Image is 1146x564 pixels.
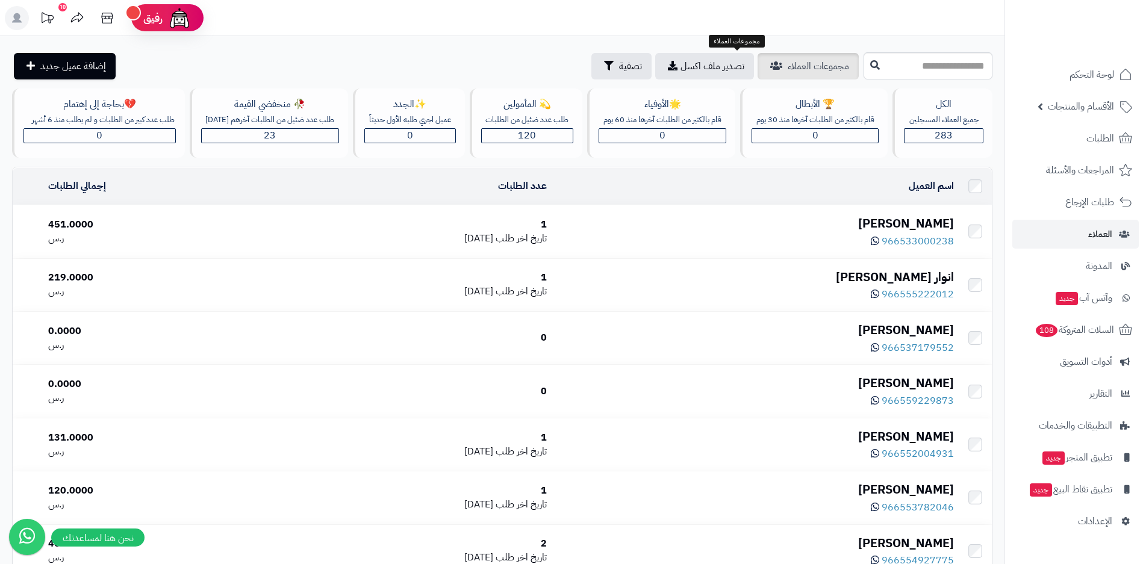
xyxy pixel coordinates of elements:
[364,114,456,126] div: عميل اجري طلبه الأول حديثاّ
[890,88,995,158] a: الكلجميع العملاء المسجلين283
[1012,188,1139,217] a: طلبات الإرجاع
[48,338,254,352] div: ر.س
[556,535,953,552] div: [PERSON_NAME]
[263,537,547,551] div: 2
[40,59,106,73] span: إضافة عميل جديد
[23,98,176,111] div: 💔بحاجة إلى إهتمام
[1012,284,1139,312] a: وآتس آبجديد
[591,53,652,79] button: تصفية
[680,59,744,73] span: تصدير ملف اكسل
[496,497,547,512] span: تاريخ اخر طلب
[1012,156,1139,185] a: المراجعات والأسئلة
[871,287,954,302] a: 966555222012
[904,98,983,111] div: الكل
[48,484,254,498] div: 120.0000
[143,11,163,25] span: رفيق
[882,234,954,249] span: 966533000238
[1039,417,1112,434] span: التطبيقات والخدمات
[48,391,254,405] div: ر.س
[1012,411,1139,440] a: التطبيقات والخدمات
[556,481,953,498] div: [PERSON_NAME]
[48,324,254,338] div: 0.0000
[364,98,456,111] div: ✨الجدد
[1060,353,1112,370] span: أدوات التسويق
[1012,379,1139,408] a: التقارير
[882,500,954,515] span: 966553782046
[1012,443,1139,472] a: تطبيق المتجرجديد
[187,88,351,158] a: 🥀 منخفضي القيمةطلب عدد ضئيل من الطلبات آخرهم [DATE]23
[556,321,953,339] div: [PERSON_NAME]
[1030,483,1052,497] span: جديد
[709,35,765,48] div: مجموعات العملاء
[556,428,953,445] div: [PERSON_NAME]
[498,179,547,193] a: عدد الطلبات
[1086,258,1112,274] span: المدونة
[1012,507,1139,536] a: الإعدادات
[1012,220,1139,249] a: العملاء
[48,179,106,193] a: إجمالي الطلبات
[1012,124,1139,153] a: الطلبات
[201,98,340,111] div: 🥀 منخفضي القيمة
[1089,385,1112,402] span: التقارير
[812,128,818,143] span: 0
[1065,194,1114,211] span: طلبات الإرجاع
[882,287,954,302] span: 966555222012
[10,88,187,158] a: 💔بحاجة إلى إهتمامطلب عدد كبير من الطلبات و لم يطلب منذ 6 أشهر0
[1046,162,1114,179] span: المراجعات والأسئلة
[496,284,547,299] span: تاريخ اخر طلب
[481,98,574,111] div: 💫 المأمولين
[96,128,102,143] span: 0
[48,537,254,551] div: 464.0000
[871,234,954,249] a: 966533000238
[1029,481,1112,498] span: تطبيق نقاط البيع
[758,53,859,79] a: مجموعات العملاء
[518,128,536,143] span: 120
[48,445,254,459] div: ر.س
[655,53,754,79] a: تصدير ملف اكسل
[48,498,254,512] div: ر.س
[1012,315,1139,344] a: السلات المتروكة108
[1056,292,1078,305] span: جديد
[1012,60,1139,89] a: لوحة التحكم
[496,444,547,459] span: تاريخ اخر طلب
[738,88,891,158] a: 🏆 الأبطالقام بالكثير من الطلبات آخرها منذ 30 يوم0
[31,114,176,126] div: طلب عدد كبير من الطلبات و لم يطلب منذ 6 أشهر
[496,231,547,246] span: تاريخ اخر طلب
[32,6,62,33] a: تحديثات المنصة
[1012,252,1139,280] a: المدونة
[1012,475,1139,504] a: تطبيق نقاط البيعجديد
[871,394,954,408] a: 966559229873
[201,114,340,126] div: طلب عدد ضئيل من الطلبات آخرهم [DATE]
[264,128,276,143] span: 23
[619,59,642,73] span: تصفية
[871,341,954,355] a: 966537179552
[1035,321,1114,338] span: السلات المتروكة
[882,447,954,461] span: 966552004931
[481,114,574,126] div: طلب عدد ضئيل من الطلبات
[1036,324,1057,337] span: 108
[48,271,254,285] div: 219.0000
[585,88,738,158] a: 🌟الأوفياءقام بالكثير من الطلبات آخرها منذ 60 يوم0
[263,218,547,232] div: 1
[1070,66,1114,83] span: لوحة التحكم
[659,128,665,143] span: 0
[752,114,879,126] div: قام بالكثير من الطلبات آخرها منذ 30 يوم
[263,484,547,498] div: 1
[263,431,547,445] div: 1
[1042,451,1065,465] span: جديد
[58,3,67,11] div: 10
[263,285,547,299] div: [DATE]
[48,232,254,246] div: ر.س
[871,447,954,461] a: 966552004931
[263,385,547,398] div: 0
[48,218,254,232] div: 451.0000
[1041,449,1112,466] span: تطبيق المتجر
[1088,226,1112,243] span: العملاء
[871,500,954,515] a: 966553782046
[882,394,954,408] span: 966559229873
[263,498,547,512] div: [DATE]
[263,445,547,459] div: [DATE]
[48,431,254,445] div: 131.0000
[1086,130,1114,147] span: الطلبات
[904,114,983,126] div: جميع العملاء المسجلين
